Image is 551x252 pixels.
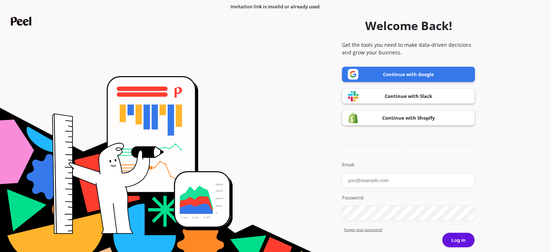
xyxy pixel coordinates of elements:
a: Continue with Slack [342,88,475,104]
p: Get the tools you need to make data-driven decisions and grow your business. [342,41,475,56]
h1: Welcome Back! [365,17,452,34]
a: Continue with Shopify [342,110,475,125]
img: Peel [11,17,33,26]
img: Shopify logo [348,112,359,124]
img: Google logo [348,69,359,80]
a: Continue with Google [342,67,475,82]
img: Slack logo [348,91,359,102]
input: you@example.com [342,173,475,188]
label: Email: [342,161,475,169]
button: Log in [442,232,475,248]
div: or [342,142,475,148]
a: Forgot yout password? [344,227,475,232]
label: Password: [342,194,475,202]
